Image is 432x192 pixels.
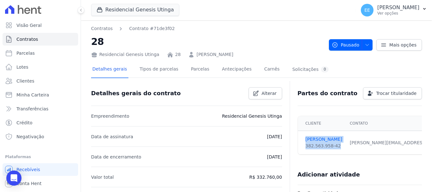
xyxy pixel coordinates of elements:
[16,133,44,140] span: Negativação
[91,34,324,49] h2: 28
[222,112,282,120] p: Residencial Genesis Utinga
[3,163,78,176] a: Recebíveis
[3,89,78,101] a: Minha Carteira
[377,11,419,16] p: Ver opções
[91,112,129,120] p: Empreendimento
[298,171,360,178] h3: Adicionar atividade
[364,8,370,12] span: EE
[91,4,179,16] button: Residencial Genesis Utinga
[376,90,417,96] span: Trocar titularidade
[389,42,417,48] span: Mais opções
[356,1,432,19] button: EE [PERSON_NAME] Ver opções
[16,22,42,28] span: Visão Geral
[16,64,28,70] span: Lotes
[332,39,359,51] span: Pausado
[292,66,329,72] div: Solicitações
[263,61,281,78] a: Carnês
[267,153,282,161] p: [DATE]
[16,166,40,173] span: Recebíveis
[16,120,33,126] span: Crédito
[298,116,346,131] th: Cliente
[298,90,358,97] h3: Partes do contrato
[190,61,211,78] a: Parcelas
[175,51,181,58] a: 28
[249,87,282,99] a: Alterar
[3,75,78,87] a: Clientes
[91,153,141,161] p: Data de encerramento
[129,25,175,32] a: Contrato #71de3f02
[16,78,34,84] span: Clientes
[16,180,41,187] span: Conta Hent
[3,61,78,73] a: Lotes
[221,61,253,78] a: Antecipações
[6,170,22,186] div: Open Intercom Messenger
[262,90,277,96] span: Alterar
[91,61,128,78] a: Detalhes gerais
[267,133,282,140] p: [DATE]
[249,173,282,181] p: R$ 332.760,00
[91,90,181,97] h3: Detalhes gerais do contrato
[16,92,49,98] span: Minha Carteira
[91,51,159,58] div: Residencial Genesis Utinga
[3,116,78,129] a: Crédito
[16,36,38,42] span: Contratos
[291,61,330,78] a: Solicitações0
[5,153,76,161] div: Plataformas
[363,87,422,99] a: Trocar titularidade
[16,106,48,112] span: Transferências
[3,177,78,190] a: Conta Hent
[91,133,133,140] p: Data de assinatura
[3,47,78,59] a: Parcelas
[329,39,373,51] button: Pausado
[3,102,78,115] a: Transferências
[321,66,329,72] div: 0
[305,143,342,149] div: 382.563.958-42
[3,33,78,46] a: Contratos
[305,136,342,143] a: [PERSON_NAME]
[3,19,78,32] a: Visão Geral
[376,39,422,51] a: Mais opções
[139,61,180,78] a: Tipos de parcelas
[91,25,175,32] nav: Breadcrumb
[91,25,113,32] a: Contratos
[91,25,324,32] nav: Breadcrumb
[91,173,114,181] p: Valor total
[377,4,419,11] p: [PERSON_NAME]
[196,51,233,58] a: [PERSON_NAME]
[16,50,35,56] span: Parcelas
[3,130,78,143] a: Negativação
